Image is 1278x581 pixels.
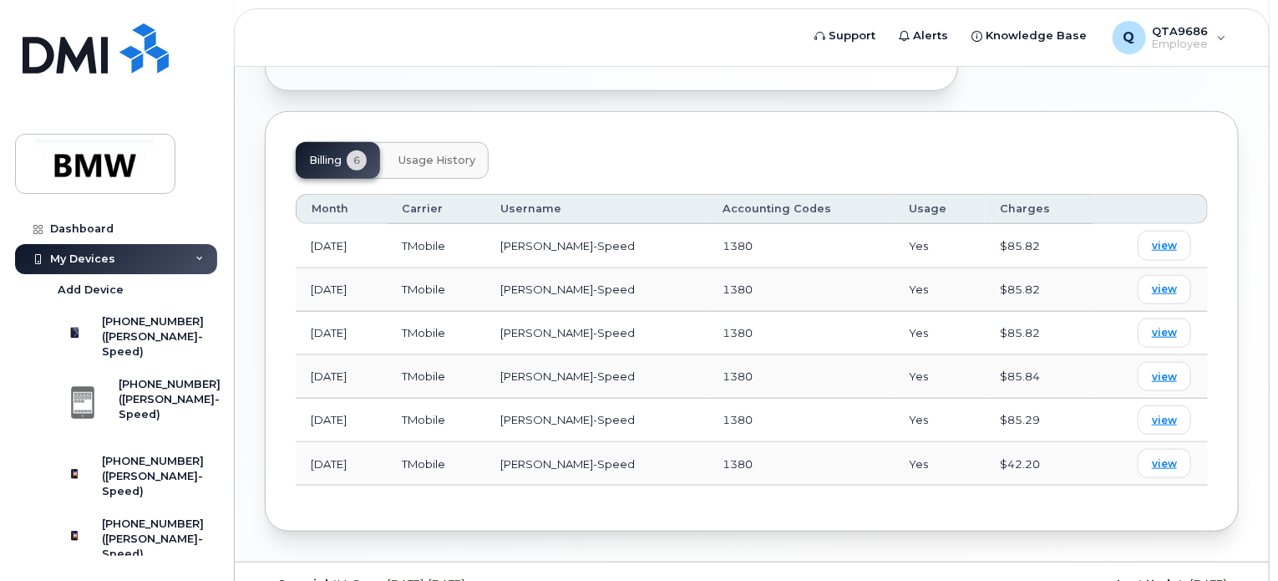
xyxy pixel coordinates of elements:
[486,312,707,355] td: [PERSON_NAME]-Speed
[1123,28,1135,48] span: Q
[398,154,475,167] span: Usage History
[296,224,387,268] td: [DATE]
[894,194,985,224] th: Usage
[707,194,895,224] th: Accounting Codes
[894,224,985,268] td: Yes
[804,19,888,53] a: Support
[1138,449,1191,478] a: view
[723,283,753,296] span: 1380
[894,442,985,486] td: Yes
[1153,24,1209,38] span: QTA9686
[486,399,707,442] td: [PERSON_NAME]-Speed
[1152,369,1177,385] span: view
[1153,38,1209,51] span: Employee
[387,224,485,268] td: TMobile
[914,28,949,44] span: Alerts
[894,355,985,399] td: Yes
[1000,456,1078,472] div: $42.20
[387,194,485,224] th: Carrier
[894,268,985,312] td: Yes
[961,19,1099,53] a: Knowledge Base
[985,194,1093,224] th: Charges
[1000,369,1078,385] div: $85.84
[486,224,707,268] td: [PERSON_NAME]-Speed
[1000,412,1078,428] div: $85.29
[296,194,387,224] th: Month
[894,399,985,442] td: Yes
[296,442,387,486] td: [DATE]
[723,326,753,339] span: 1380
[1152,413,1177,428] span: view
[1205,508,1265,568] iframe: Messenger Launcher
[723,369,753,383] span: 1380
[387,442,485,486] td: TMobile
[1152,238,1177,253] span: view
[1152,456,1177,471] span: view
[296,312,387,355] td: [DATE]
[888,19,961,53] a: Alerts
[1138,319,1191,348] a: view
[387,355,485,399] td: TMobile
[1138,231,1191,260] a: view
[1138,362,1191,391] a: view
[723,413,753,426] span: 1380
[723,239,753,252] span: 1380
[486,268,707,312] td: [PERSON_NAME]-Speed
[829,28,876,44] span: Support
[486,194,707,224] th: Username
[1138,405,1191,435] a: view
[986,28,1088,44] span: Knowledge Base
[1000,238,1078,254] div: $85.82
[1000,325,1078,341] div: $85.82
[296,268,387,312] td: [DATE]
[387,268,485,312] td: TMobile
[1152,325,1177,340] span: view
[387,312,485,355] td: TMobile
[1138,275,1191,304] a: view
[723,457,753,471] span: 1380
[1152,282,1177,297] span: view
[296,355,387,399] td: [DATE]
[1101,21,1238,54] div: QTA9686
[894,312,985,355] td: Yes
[486,442,707,486] td: [PERSON_NAME]-Speed
[1000,282,1078,298] div: $85.82
[296,399,387,442] td: [DATE]
[387,399,485,442] td: TMobile
[486,355,707,399] td: [PERSON_NAME]-Speed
